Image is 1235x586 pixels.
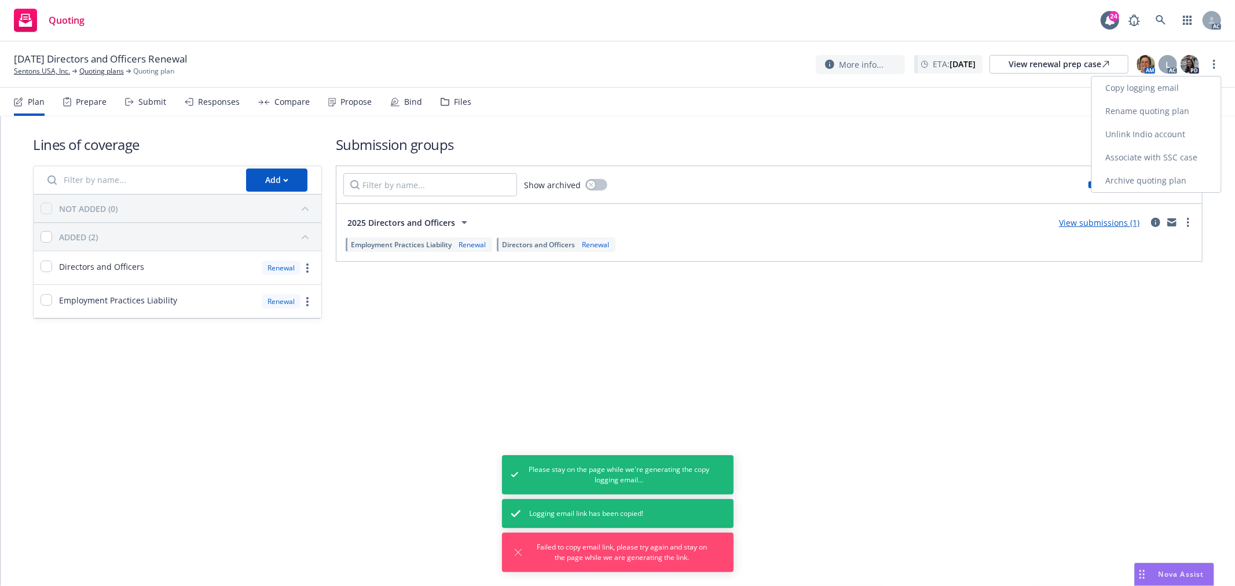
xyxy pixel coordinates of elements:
[49,16,85,25] span: Quoting
[1137,55,1155,74] img: photo
[1134,563,1214,586] button: Nova Assist
[530,508,644,519] span: Logging email link has been copied!
[1123,9,1146,32] a: Report a Bug
[59,261,144,273] span: Directors and Officers
[511,545,525,559] button: Dismiss notification
[1089,180,1141,189] div: Limits added
[59,203,118,215] div: NOT ADDED (0)
[1092,123,1221,146] a: Unlink Indio account
[454,97,471,107] div: Files
[1165,215,1179,229] a: mail
[59,199,314,218] button: NOT ADDED (0)
[76,97,107,107] div: Prepare
[534,542,710,563] span: Failed to copy email link, please try again and stay on the page while we are generating the link.
[265,169,288,191] div: Add
[839,58,884,71] span: More info...
[1149,9,1172,32] a: Search
[1166,58,1170,71] span: L
[456,240,488,250] div: Renewal
[933,58,976,70] span: ETA :
[351,240,452,250] span: Employment Practices Liability
[33,135,322,154] h1: Lines of coverage
[1109,11,1119,21] div: 24
[1159,569,1204,579] span: Nova Assist
[816,55,905,74] button: More info...
[950,58,976,69] strong: [DATE]
[14,52,187,66] span: [DATE] Directors and Officers Renewal
[1092,76,1221,100] a: Copy logging email
[262,294,300,309] div: Renewal
[1181,215,1195,229] a: more
[1092,100,1221,123] a: Rename quoting plan
[1176,9,1199,32] a: Switch app
[343,173,517,196] input: Filter by name...
[59,294,177,306] span: Employment Practices Liability
[527,464,710,485] span: Please stay on the page while we're generating the copy logging email...
[340,97,372,107] div: Propose
[502,240,575,250] span: Directors and Officers
[404,97,422,107] div: Bind
[1092,146,1221,169] a: Associate with SSC case
[347,217,455,229] span: 2025 Directors and Officers
[262,261,300,275] div: Renewal
[524,179,581,191] span: Show archived
[133,66,174,76] span: Quoting plan
[343,211,475,234] button: 2025 Directors and Officers
[59,228,314,246] button: ADDED (2)
[14,66,70,76] a: Sentons USA, Inc.
[79,66,124,76] a: Quoting plans
[580,240,611,250] div: Renewal
[1207,57,1221,71] a: more
[1149,215,1163,229] a: circleInformation
[1009,56,1109,73] div: View renewal prep case
[1181,55,1199,74] img: photo
[246,169,307,192] button: Add
[28,97,45,107] div: Plan
[336,135,1203,154] h1: Submission groups
[1059,217,1139,228] a: View submissions (1)
[274,97,310,107] div: Compare
[300,295,314,309] a: more
[41,169,239,192] input: Filter by name...
[138,97,166,107] div: Submit
[9,4,89,36] a: Quoting
[300,261,314,275] a: more
[1092,169,1221,192] a: Archive quoting plan
[59,231,98,243] div: ADDED (2)
[198,97,240,107] div: Responses
[1135,563,1149,585] div: Drag to move
[990,55,1128,74] a: View renewal prep case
